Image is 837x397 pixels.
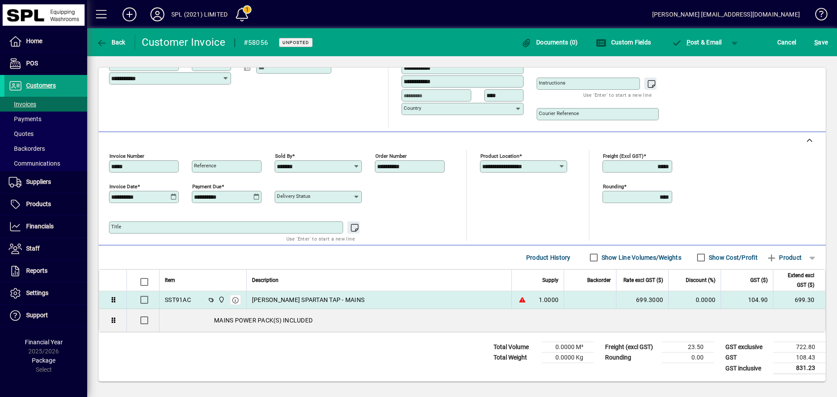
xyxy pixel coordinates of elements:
[252,275,279,285] span: Description
[26,60,38,67] span: POS
[109,153,144,159] mat-label: Invoice number
[809,2,826,30] a: Knowledge Base
[587,275,611,285] span: Backorder
[9,145,45,152] span: Backorders
[282,40,309,45] span: Unposted
[773,342,826,353] td: 722.80
[96,39,126,46] span: Back
[4,126,87,141] a: Quotes
[489,353,541,363] td: Total Weight
[26,37,42,44] span: Home
[762,250,806,265] button: Product
[480,153,519,159] mat-label: Product location
[583,90,652,100] mat-hint: Use 'Enter' to start a new line
[603,183,624,190] mat-label: Rounding
[26,312,48,319] span: Support
[773,291,825,309] td: 699.30
[111,224,121,230] mat-label: Title
[721,363,773,374] td: GST inclusive
[542,275,558,285] span: Supply
[489,342,541,353] td: Total Volume
[623,275,663,285] span: Rate excl GST ($)
[773,353,826,363] td: 108.43
[686,275,715,285] span: Discount (%)
[667,34,726,50] button: Post & Email
[4,156,87,171] a: Communications
[25,339,63,346] span: Financial Year
[165,275,175,285] span: Item
[775,34,799,50] button: Cancel
[143,7,171,22] button: Profile
[526,251,571,265] span: Product History
[687,39,691,46] span: P
[601,342,662,353] td: Freight (excl GST)
[4,238,87,260] a: Staff
[375,153,407,159] mat-label: Order number
[541,353,594,363] td: 0.0000 Kg
[707,253,758,262] label: Show Cost/Profit
[519,34,580,50] button: Documents (0)
[521,39,578,46] span: Documents (0)
[26,178,51,185] span: Suppliers
[779,271,814,290] span: Extend excl GST ($)
[750,275,768,285] span: GST ($)
[721,342,773,353] td: GST exclusive
[277,193,310,199] mat-label: Delivery status
[766,251,802,265] span: Product
[9,115,41,122] span: Payments
[4,97,87,112] a: Invoices
[252,295,364,304] span: [PERSON_NAME] SPARTAN TAP - MAINS
[4,305,87,326] a: Support
[721,353,773,363] td: GST
[9,130,34,137] span: Quotes
[594,34,653,50] button: Custom Fields
[662,342,714,353] td: 23.50
[662,353,714,363] td: 0.00
[192,183,221,190] mat-label: Payment due
[26,289,48,296] span: Settings
[9,160,60,167] span: Communications
[814,35,828,49] span: ave
[601,353,662,363] td: Rounding
[668,291,721,309] td: 0.0000
[4,260,87,282] a: Reports
[32,357,55,364] span: Package
[652,7,800,21] div: [PERSON_NAME] [EMAIL_ADDRESS][DOMAIN_NAME]
[171,7,228,21] div: SPL (2021) LIMITED
[216,295,226,305] span: SPL (2021) Limited
[523,250,574,265] button: Product History
[26,267,48,274] span: Reports
[26,245,40,252] span: Staff
[87,34,135,50] app-page-header-button: Back
[671,39,722,46] span: ost & Email
[109,183,137,190] mat-label: Invoice date
[404,105,421,111] mat-label: Country
[539,110,579,116] mat-label: Courier Reference
[773,363,826,374] td: 831.23
[541,342,594,353] td: 0.0000 M³
[26,200,51,207] span: Products
[622,295,663,304] div: 699.3000
[4,53,87,75] a: POS
[600,253,681,262] label: Show Line Volumes/Weights
[9,101,36,108] span: Invoices
[596,39,651,46] span: Custom Fields
[4,31,87,52] a: Home
[160,309,825,332] div: MAINS POWER PACK(S) INCLUDED
[812,34,830,50] button: Save
[721,291,773,309] td: 104.90
[814,39,818,46] span: S
[539,295,559,304] span: 1.0000
[4,216,87,238] a: Financials
[777,35,796,49] span: Cancel
[165,295,191,304] div: SST91AC
[244,36,269,50] div: #58056
[4,171,87,193] a: Suppliers
[4,112,87,126] a: Payments
[26,82,56,89] span: Customers
[275,153,292,159] mat-label: Sold by
[142,35,226,49] div: Customer Invoice
[194,163,216,169] mat-label: Reference
[603,153,643,159] mat-label: Freight (excl GST)
[539,80,565,86] mat-label: Instructions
